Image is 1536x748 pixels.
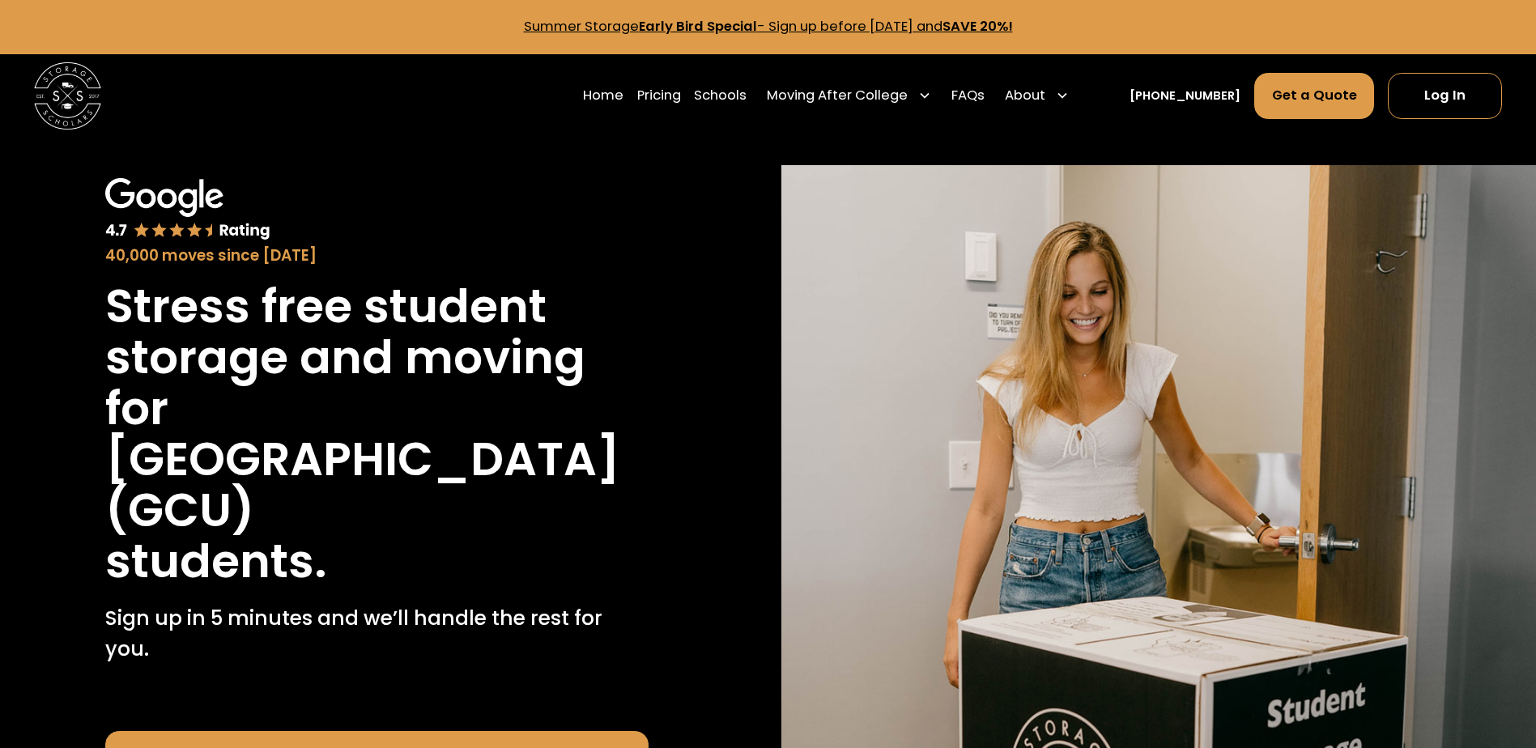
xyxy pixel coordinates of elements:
[105,603,649,664] p: Sign up in 5 minutes and we’ll handle the rest for you.
[1254,73,1375,118] a: Get a Quote
[637,72,681,119] a: Pricing
[105,536,327,587] h1: students.
[1130,87,1240,105] a: [PHONE_NUMBER]
[524,17,1013,36] a: Summer StorageEarly Bird Special- Sign up before [DATE] andSAVE 20%!
[942,17,1013,36] strong: SAVE 20%!
[1005,86,1045,106] div: About
[105,434,649,536] h1: [GEOGRAPHIC_DATA] (GCU)
[34,62,101,130] img: Storage Scholars main logo
[583,72,623,119] a: Home
[105,244,649,267] div: 40,000 moves since [DATE]
[639,17,757,36] strong: Early Bird Special
[105,178,270,241] img: Google 4.7 star rating
[1388,73,1502,118] a: Log In
[767,86,908,106] div: Moving After College
[105,281,649,434] h1: Stress free student storage and moving for
[694,72,747,119] a: Schools
[951,72,985,119] a: FAQs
